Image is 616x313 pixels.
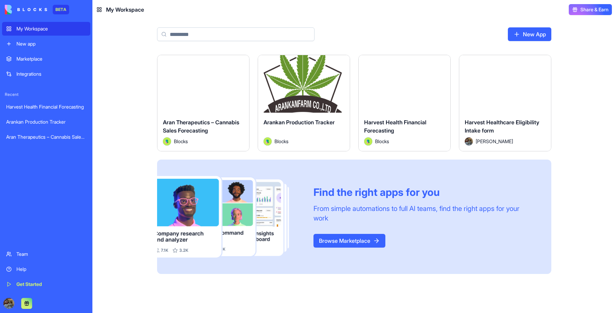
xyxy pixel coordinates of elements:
[16,266,86,273] div: Help
[16,55,86,62] div: Marketplace
[16,251,86,258] div: Team
[2,130,90,144] a: Aran Therapeutics – Cannabis Sales Forecasting
[459,55,551,151] a: Harvest Healthcare Eligibility Intake formAvatar[PERSON_NAME]
[569,4,612,15] button: Share & Earn
[16,25,86,32] div: My Workspace
[6,134,86,140] div: Aran Therapeutics – Cannabis Sales Forecasting
[106,5,144,14] span: My Workspace
[313,204,535,223] div: From simple automations to full AI teams, find the right apps for your work
[16,281,86,288] div: Get Started
[364,119,426,134] span: Harvest Health Financial Forecasting
[364,137,372,146] img: Avatar
[2,262,90,276] a: Help
[313,234,385,248] a: Browse Marketplace
[16,40,86,47] div: New app
[264,137,272,146] img: Avatar
[6,103,86,110] div: Harvest Health Financial Forecasting
[163,119,239,134] span: Aran Therapeutics – Cannabis Sales Forecasting
[16,71,86,77] div: Integrations
[5,5,47,14] img: logo
[2,37,90,51] a: New app
[53,5,69,14] div: BETA
[157,55,249,151] a: Aran Therapeutics – Cannabis Sales ForecastingAvatarBlocks
[274,138,288,145] span: Blocks
[174,138,188,145] span: Blocks
[580,6,608,13] span: Share & Earn
[2,92,90,97] span: Recent
[258,55,350,151] a: Arankan Production TrackerAvatarBlocks
[508,27,551,41] a: New App
[358,55,451,151] a: Harvest Health Financial ForecastingAvatarBlocks
[2,52,90,66] a: Marketplace
[476,138,513,145] span: [PERSON_NAME]
[2,67,90,81] a: Integrations
[2,22,90,36] a: My Workspace
[375,138,389,145] span: Blocks
[163,137,171,146] img: Avatar
[264,119,335,126] span: Arankan Production Tracker
[313,186,535,198] div: Find the right apps for you
[5,5,69,14] a: BETA
[157,176,303,258] img: Frame_181_egmpey.png
[2,277,90,291] a: Get Started
[3,298,14,309] img: ACg8ocLckqTCADZMVyP0izQdSwexkWcE6v8a1AEXwgvbafi3xFy3vSx8=s96-c
[465,119,539,134] span: Harvest Healthcare Eligibility Intake form
[6,118,86,125] div: Arankan Production Tracker
[2,247,90,261] a: Team
[2,100,90,114] a: Harvest Health Financial Forecasting
[465,137,473,146] img: Avatar
[2,115,90,129] a: Arankan Production Tracker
